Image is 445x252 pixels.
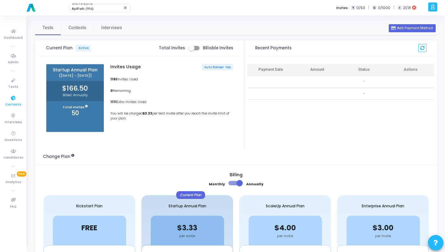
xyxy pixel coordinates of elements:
[25,2,37,14] img: logo
[110,77,233,82] p: Invites Used
[50,74,100,78] span: ([DATE] - [DATE])
[46,84,104,92] h2: $166.50
[336,5,349,11] label: Invites:
[368,4,369,11] span: |
[110,99,233,105] p: Extra Invites Used
[5,102,21,107] span: Contests
[356,5,365,11] span: 0/50
[8,84,18,90] span: Tests
[5,120,22,125] span: Interviews
[110,65,141,70] h5: Invites Usage
[110,77,117,82] b: 1161
[68,25,86,31] span: Contests
[6,180,21,185] span: Analytics
[209,182,225,187] b: Monthly
[3,155,23,160] span: Candidates
[10,204,16,209] span: FAQ
[151,233,224,239] div: per invite
[17,171,26,177] span: New
[46,105,104,110] p: Total Invites
[143,111,152,116] b: $3.33
[393,4,394,11] span: |
[76,45,91,52] span: Active
[43,25,53,31] span: Tests
[72,7,94,11] span: AptPath (916)
[81,223,97,233] span: FREE
[239,195,331,216] div: ScaleUp Annual Plan
[101,25,122,31] span: Interviews
[346,233,420,239] div: per invite
[4,35,23,41] span: Dashboard
[351,6,355,10] span: T
[203,46,233,51] span: Billable Invites
[176,191,205,199] div: Current Plan
[341,64,387,76] th: Status
[246,182,264,187] b: Annually
[110,111,233,121] p: You will be charged per test invite after you reach the invite limit of your plan.
[46,92,104,98] p: Billed: Annually
[372,6,376,10] span: C
[4,137,22,143] span: Questions
[46,110,104,117] h3: 50
[255,46,291,51] h3: Recent Payments
[159,46,185,51] span: Total Invites
[110,88,233,93] p: Remaining
[110,99,117,104] b: 1111
[177,223,197,233] span: $3.33
[389,24,435,32] button: Add Payment Method
[43,154,74,159] h3: Change Plan
[388,64,434,76] th: Actions
[373,223,393,233] span: $3.00
[337,195,429,216] div: Enterprise Annual Plan
[46,45,91,52] span: Current Plan
[397,6,401,10] span: I
[364,91,365,97] span: -
[378,5,390,11] span: 0/1000
[274,223,296,233] span: $4.00
[294,64,341,76] th: Amount
[247,64,294,76] th: Payment Date
[44,195,135,216] div: Kickstart Plan
[204,65,231,69] span: Auto Renew: Yes
[110,88,113,93] b: 0
[249,233,322,239] div: per invite
[123,5,128,10] mat-icon: Clear
[8,60,19,65] span: Admin
[141,195,233,216] div: Startup Annual Plan
[43,173,429,178] h5: Billing
[403,5,411,11] span: 21/31
[364,79,365,84] span: -
[50,68,100,73] span: Startup Annual Plan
